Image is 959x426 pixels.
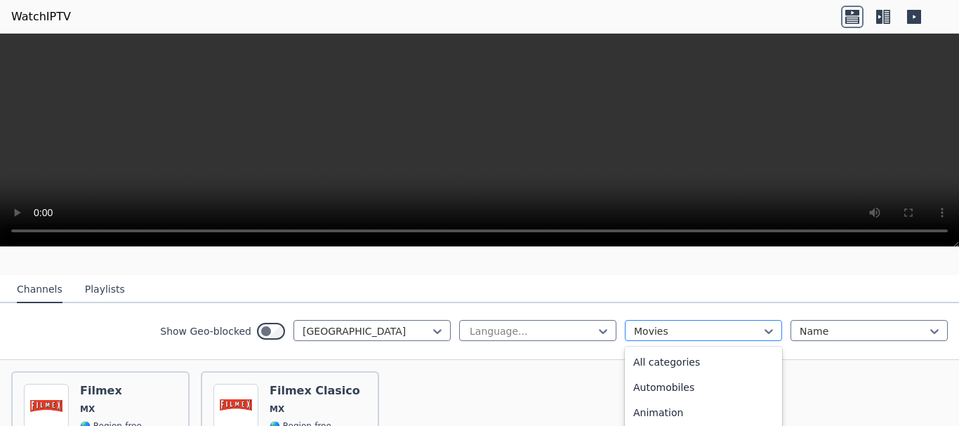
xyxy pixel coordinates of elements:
button: Channels [17,277,62,303]
a: WatchIPTV [11,8,71,25]
span: MX [270,404,284,415]
div: Automobiles [625,375,782,400]
span: MX [80,404,95,415]
div: Animation [625,400,782,425]
h6: Filmex [80,384,142,398]
h6: Filmex Clasico [270,384,360,398]
button: Playlists [85,277,125,303]
label: Show Geo-blocked [160,324,251,338]
div: All categories [625,350,782,375]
